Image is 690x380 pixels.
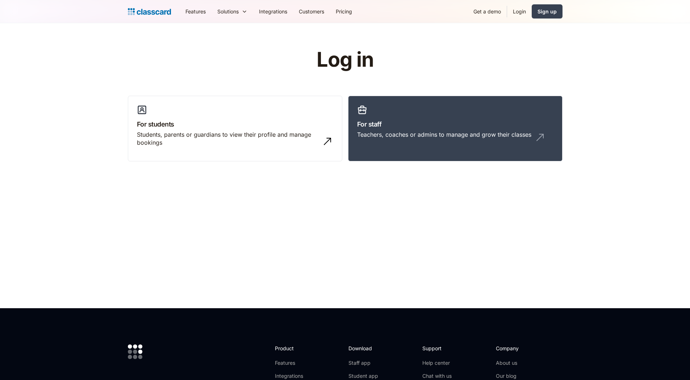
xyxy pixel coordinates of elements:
[137,131,319,147] div: Students, parents or guardians to view their profile and manage bookings
[422,359,452,367] a: Help center
[128,96,342,162] a: For studentsStudents, parents or guardians to view their profile and manage bookings
[496,372,544,380] a: Our blog
[180,3,212,20] a: Features
[348,96,563,162] a: For staffTeachers, coaches or admins to manage and grow their classes
[275,344,314,352] h2: Product
[422,372,452,380] a: Chat with us
[348,372,378,380] a: Student app
[468,3,507,20] a: Get a demo
[496,344,544,352] h2: Company
[253,3,293,20] a: Integrations
[217,8,239,15] div: Solutions
[507,3,532,20] a: Login
[128,7,171,17] a: Logo
[330,3,358,20] a: Pricing
[137,119,333,129] h3: For students
[348,359,378,367] a: Staff app
[496,359,544,367] a: About us
[357,131,531,139] div: Teachers, coaches or admins to manage and grow their classes
[422,344,452,352] h2: Support
[348,344,378,352] h2: Download
[538,8,557,15] div: Sign up
[275,359,314,367] a: Features
[532,4,563,18] a: Sign up
[275,372,314,380] a: Integrations
[212,3,253,20] div: Solutions
[230,49,460,71] h1: Log in
[357,119,553,129] h3: For staff
[293,3,330,20] a: Customers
